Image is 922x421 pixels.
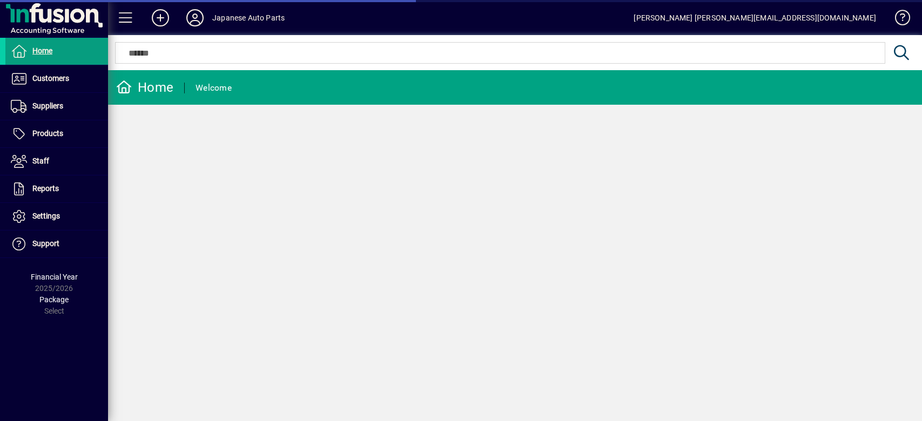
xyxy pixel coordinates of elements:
a: Support [5,230,108,257]
span: Staff [32,157,49,165]
div: [PERSON_NAME] [PERSON_NAME][EMAIL_ADDRESS][DOMAIN_NAME] [634,9,876,26]
a: Customers [5,65,108,92]
a: Reports [5,175,108,202]
span: Customers [32,74,69,83]
span: Support [32,239,59,248]
div: Welcome [196,79,232,97]
button: Profile [178,8,212,28]
button: Add [143,8,178,28]
div: Home [116,79,173,96]
span: Home [32,46,52,55]
span: Package [39,295,69,304]
a: Products [5,120,108,147]
a: Settings [5,203,108,230]
span: Suppliers [32,101,63,110]
a: Suppliers [5,93,108,120]
div: Japanese Auto Parts [212,9,285,26]
span: Financial Year [31,273,78,281]
span: Reports [32,184,59,193]
a: Staff [5,148,108,175]
span: Settings [32,212,60,220]
a: Knowledge Base [887,2,908,37]
span: Products [32,129,63,138]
